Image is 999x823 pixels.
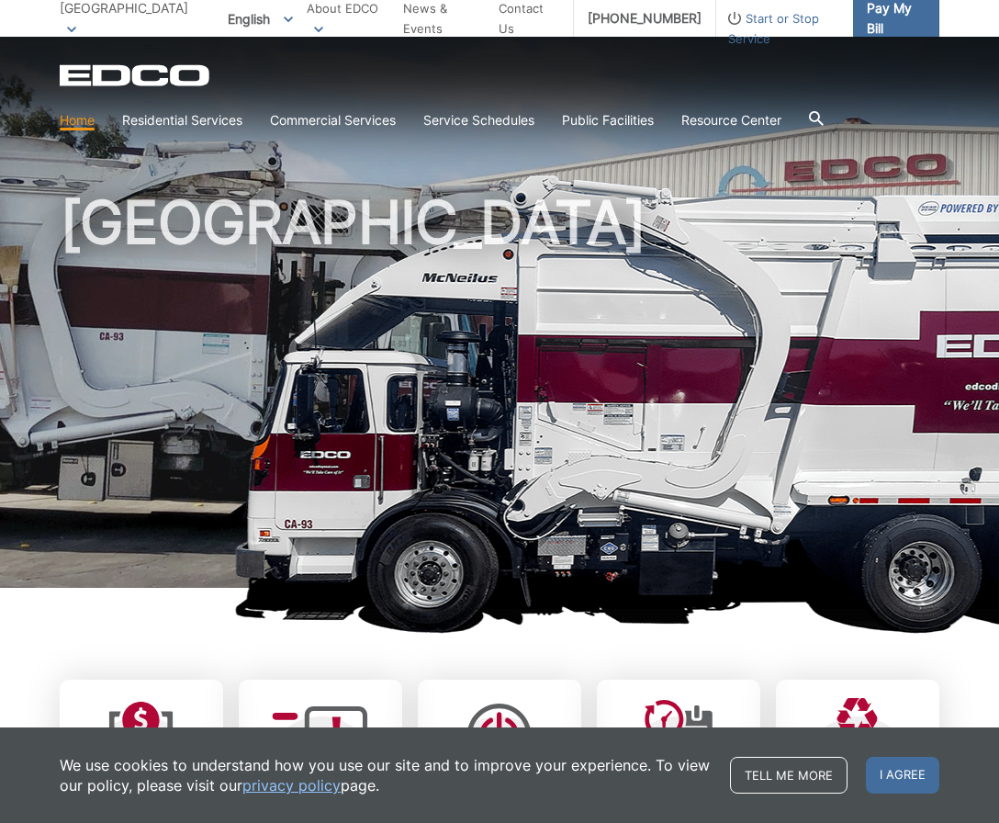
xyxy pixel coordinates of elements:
[122,110,242,130] a: Residential Services
[562,110,654,130] a: Public Facilities
[242,775,341,795] a: privacy policy
[423,110,534,130] a: Service Schedules
[60,193,939,596] h1: [GEOGRAPHIC_DATA]
[866,757,939,794] span: I agree
[730,757,847,794] a: Tell me more
[270,110,396,130] a: Commercial Services
[60,110,95,130] a: Home
[681,110,781,130] a: Resource Center
[214,4,307,34] span: English
[60,755,712,795] p: We use cookies to understand how you use our site and to improve your experience. To view our pol...
[60,64,212,86] a: EDCD logo. Return to the homepage.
